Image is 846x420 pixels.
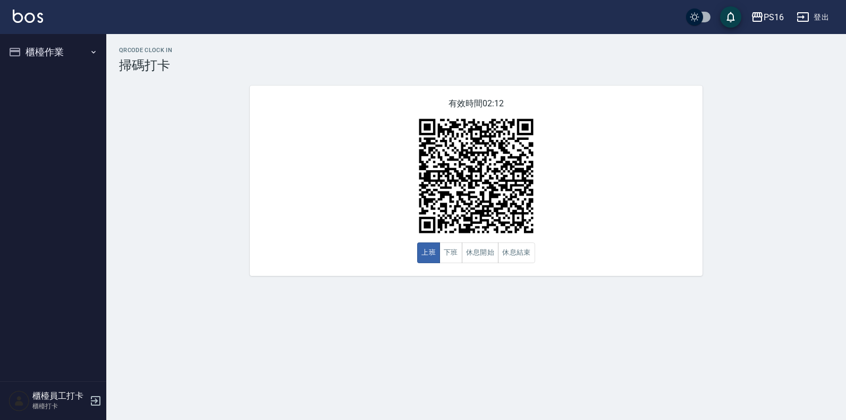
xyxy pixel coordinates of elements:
[119,58,833,73] h3: 掃碼打卡
[764,11,784,24] div: PS16
[32,391,87,401] h5: 櫃檯員工打卡
[119,47,833,54] h2: QRcode Clock In
[13,10,43,23] img: Logo
[439,242,462,263] button: 下班
[747,6,788,28] button: PS16
[250,86,703,276] div: 有效時間 02:12
[720,6,741,28] button: save
[498,242,535,263] button: 休息結束
[417,242,440,263] button: 上班
[462,242,499,263] button: 休息開始
[792,7,833,27] button: 登出
[9,390,30,411] img: Person
[4,38,102,66] button: 櫃檯作業
[32,401,87,411] p: 櫃檯打卡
